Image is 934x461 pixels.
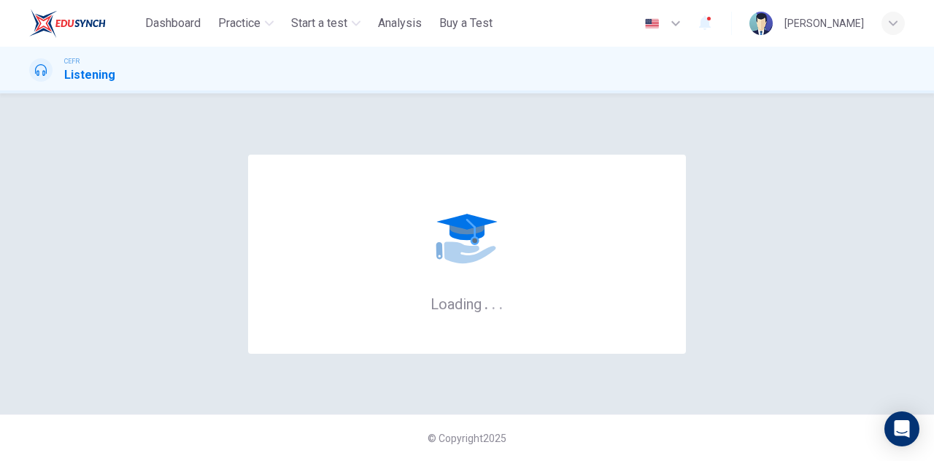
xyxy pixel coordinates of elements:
button: Practice [212,10,279,36]
img: Profile picture [749,12,773,35]
div: [PERSON_NAME] [784,15,864,32]
button: Buy a Test [433,10,498,36]
h6: . [498,290,503,314]
span: Practice [218,15,260,32]
span: Dashboard [145,15,201,32]
h6: Loading [431,294,503,313]
a: ELTC logo [29,9,139,38]
h6: . [484,290,489,314]
div: Open Intercom Messenger [884,411,919,446]
button: Dashboard [139,10,207,36]
h6: . [491,290,496,314]
span: CEFR [64,56,80,66]
span: © Copyright 2025 [428,433,506,444]
span: Start a test [291,15,347,32]
button: Start a test [285,10,366,36]
button: Analysis [372,10,428,36]
span: Buy a Test [439,15,493,32]
img: en [643,18,661,29]
span: Analysis [378,15,422,32]
img: ELTC logo [29,9,106,38]
h1: Listening [64,66,115,84]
